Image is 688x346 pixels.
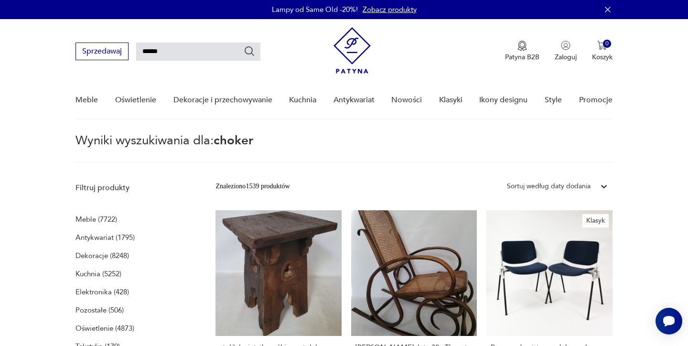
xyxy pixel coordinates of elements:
[75,49,129,55] a: Sprzedawaj
[75,82,98,119] a: Meble
[75,213,117,226] a: Meble (7722)
[75,43,129,60] button: Sprzedawaj
[555,53,577,62] p: Zaloguj
[391,82,422,119] a: Nowości
[75,135,612,162] p: Wyniki wyszukiwania dla:
[592,41,613,62] button: 0Koszyk
[479,82,527,119] a: Ikony designu
[75,267,121,281] a: Kuchnia (5252)
[439,82,462,119] a: Klasyki
[545,82,562,119] a: Style
[505,53,539,62] p: Patyna B2B
[333,82,375,119] a: Antykwariat
[272,5,358,14] p: Lampy od Same Old -20%!
[289,82,316,119] a: Kuchnia
[363,5,417,14] a: Zobacz produkty
[561,41,570,50] img: Ikonka użytkownika
[333,27,371,74] img: Patyna - sklep z meblami i dekoracjami vintage
[579,82,613,119] a: Promocje
[505,41,539,62] button: Patyna B2B
[215,181,290,192] div: Znaleziono 1539 produktów
[214,132,253,149] span: choker
[656,308,682,335] iframe: Smartsupp widget button
[603,40,611,48] div: 0
[75,183,193,193] p: Filtruj produkty
[75,285,129,299] a: Elektronika (428)
[507,181,591,192] div: Sortuj według daty dodania
[244,45,255,57] button: Szukaj
[592,53,613,62] p: Koszyk
[75,249,129,262] a: Dekoracje (8248)
[75,322,134,335] a: Oświetlenie (4873)
[115,82,156,119] a: Oświetlenie
[75,303,124,317] a: Pozostałe (506)
[173,82,272,119] a: Dekoracje i przechowywanie
[505,41,539,62] a: Ikona medaluPatyna B2B
[597,41,607,50] img: Ikona koszyka
[517,41,527,51] img: Ikona medalu
[75,231,135,244] a: Antykwariat (1795)
[555,41,577,62] button: Zaloguj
